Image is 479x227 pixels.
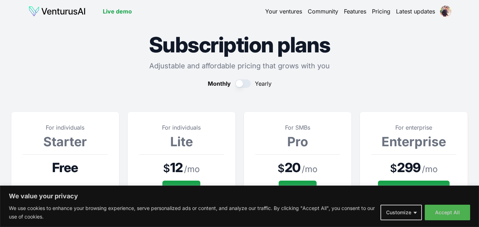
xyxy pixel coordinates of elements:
a: Switch to an organization [378,181,450,195]
h3: Enterprise [371,135,456,149]
a: Community [308,7,338,16]
span: $ [278,162,285,175]
h1: Subscription plans [11,34,468,55]
p: Adjustable and affordable pricing that grows with you [11,61,468,71]
a: Latest updates [396,7,435,16]
span: $ [390,162,397,175]
h3: Starter [23,135,108,149]
span: 299 [397,160,420,175]
p: We value your privacy [9,192,470,200]
button: Accept All [425,205,470,220]
button: Get started [162,181,200,195]
span: Free [52,160,78,175]
p: We use cookies to enhance your browsing experience, serve personalized ads or content, and analyz... [9,204,375,221]
span: Get started [284,184,311,191]
a: Pricing [372,7,390,16]
button: Customize [380,205,422,220]
p: For enterprise [371,123,456,132]
span: / mo [302,164,317,175]
a: Live demo [103,7,132,16]
h3: Pro [255,135,340,149]
span: Get started [168,184,195,191]
button: Get started [279,181,317,195]
span: $ [163,162,170,175]
p: For individuals [139,123,224,132]
span: 20 [285,160,300,175]
h3: Lite [139,135,224,149]
a: Your ventures [265,7,302,16]
p: For SMBs [255,123,340,132]
span: / mo [422,164,438,175]
span: Yearly [255,79,272,88]
img: logo [28,6,86,17]
img: AAcHTtdCp1GYyOmoiZrP7etj4lLnzaptTg-yxwztpJ9m9bJwqZY=s96-c [440,6,451,17]
span: / mo [184,164,200,175]
span: Monthly [208,79,231,88]
span: 12 [170,160,183,175]
a: Features [344,7,366,16]
p: For individuals [23,123,108,132]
